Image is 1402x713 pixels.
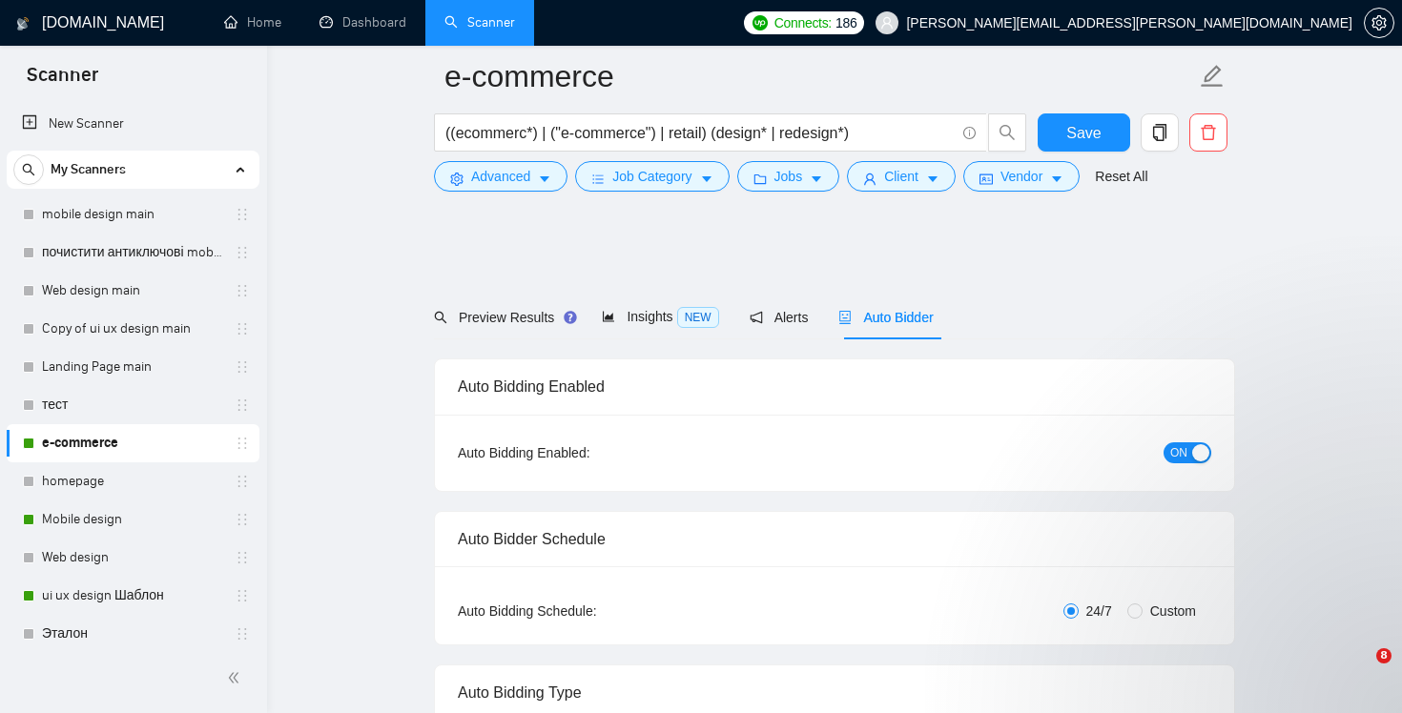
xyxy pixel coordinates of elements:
[235,436,250,451] span: holder
[42,577,223,615] a: ui ux design Шаблон
[444,14,515,31] a: searchScanner
[434,310,571,325] span: Preview Results
[235,207,250,222] span: holder
[1000,166,1042,187] span: Vendor
[235,588,250,603] span: holder
[235,512,250,527] span: holder
[700,172,713,186] span: caret-down
[1364,8,1394,38] button: setting
[42,615,223,653] a: Эталон
[235,359,250,375] span: holder
[753,15,768,31] img: upwork-logo.png
[51,151,126,189] span: My Scanners
[445,121,955,145] input: Search Freelance Jobs...
[42,348,223,386] a: Landing Page main
[224,14,281,31] a: homeHome
[774,166,803,187] span: Jobs
[963,127,976,139] span: info-circle
[42,462,223,500] a: homepage
[602,310,615,323] span: area-chart
[235,550,250,565] span: holder
[227,668,246,687] span: double-left
[1200,64,1225,89] span: edit
[42,539,223,577] a: Web design
[320,14,406,31] a: dashboardDashboard
[235,321,250,336] span: holder
[42,424,223,462] a: e-commerce
[1364,15,1394,31] a: setting
[235,397,250,413] span: holder
[1337,648,1383,694] iframe: Intercom live chat
[880,16,894,30] span: user
[575,161,729,192] button: barsJob Categorycaret-down
[235,474,250,489] span: holder
[774,12,832,33] span: Connects:
[1189,113,1227,152] button: delete
[737,161,840,192] button: folderJobscaret-down
[847,161,956,192] button: userClientcaret-down
[458,512,1211,566] div: Auto Bidder Schedule
[1095,166,1147,187] a: Reset All
[884,166,918,187] span: Client
[42,234,223,272] a: почистити антиключові mobile design main
[14,163,43,176] span: search
[235,283,250,298] span: holder
[750,310,809,325] span: Alerts
[1050,172,1063,186] span: caret-down
[22,105,244,143] a: New Scanner
[838,310,933,325] span: Auto Bidder
[753,172,767,186] span: folder
[810,172,823,186] span: caret-down
[835,12,856,33] span: 186
[458,359,1211,414] div: Auto Bidding Enabled
[235,245,250,260] span: holder
[434,161,567,192] button: settingAdvancedcaret-down
[1066,121,1101,145] span: Save
[7,105,259,143] li: New Scanner
[863,172,876,186] span: user
[42,310,223,348] a: Copy of ui ux design main
[562,309,579,326] div: Tooltip anchor
[471,166,530,187] span: Advanced
[612,166,691,187] span: Job Category
[42,272,223,310] a: Web design main
[1142,124,1178,141] span: copy
[434,311,447,324] span: search
[13,154,44,185] button: search
[988,113,1026,152] button: search
[1365,15,1393,31] span: setting
[677,307,719,328] span: NEW
[42,500,223,539] a: Mobile design
[1170,442,1187,463] span: ON
[11,61,113,101] span: Scanner
[16,9,30,39] img: logo
[1038,113,1130,152] button: Save
[538,172,551,186] span: caret-down
[963,161,1080,192] button: idcardVendorcaret-down
[42,386,223,424] a: тест
[42,195,223,234] a: mobile design main
[444,52,1196,100] input: Scanner name...
[838,311,852,324] span: robot
[979,172,993,186] span: idcard
[602,309,718,324] span: Insights
[235,626,250,642] span: holder
[1141,113,1179,152] button: copy
[750,311,763,324] span: notification
[926,172,939,186] span: caret-down
[591,172,605,186] span: bars
[450,172,464,186] span: setting
[458,601,709,621] div: Auto Bidding Schedule:
[458,442,709,463] div: Auto Bidding Enabled:
[989,124,1025,141] span: search
[1376,648,1392,663] span: 8
[1190,124,1227,141] span: delete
